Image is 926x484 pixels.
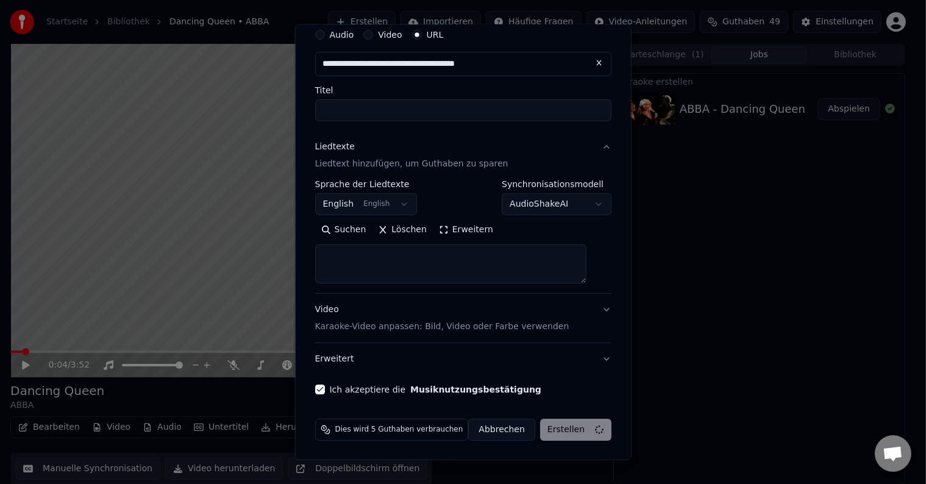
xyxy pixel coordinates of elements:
button: Löschen [372,220,432,240]
button: Suchen [315,220,372,240]
button: Erweitert [315,343,611,375]
div: Video [315,304,569,333]
label: Synchronisationsmodell [502,180,611,188]
button: Erweitern [433,220,499,240]
span: Dies wird 5 Guthaben verbrauchen [335,425,463,435]
p: Liedtext hinzufügen, um Guthaben zu sparen [315,158,508,170]
button: Abbrechen [468,419,535,441]
p: Karaoke-Video anpassen: Bild, Video oder Farbe verwenden [315,321,569,333]
button: Ich akzeptiere die [410,385,541,394]
label: Titel [315,86,611,94]
button: LiedtexteLiedtext hinzufügen, um Guthaben zu sparen [315,131,611,180]
div: Liedtexte [315,141,354,153]
label: Video [378,30,402,39]
button: VideoKaraoke-Video anpassen: Bild, Video oder Farbe verwenden [315,294,611,343]
label: Ich akzeptiere die [329,385,541,394]
label: Sprache der Liedtexte [315,180,417,188]
label: URL [426,30,443,39]
label: Audio [329,30,354,39]
div: LiedtexteLiedtext hinzufügen, um Guthaben zu sparen [315,180,611,293]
